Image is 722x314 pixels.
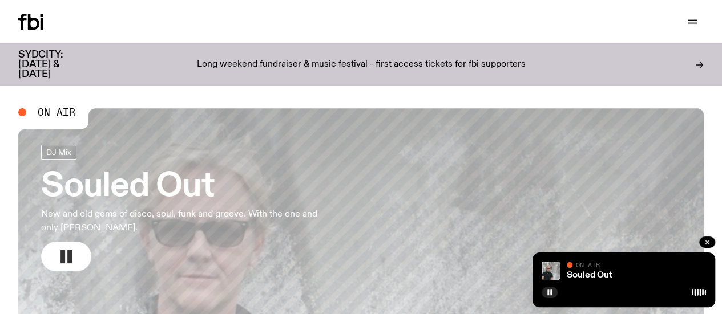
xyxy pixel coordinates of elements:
[41,145,76,160] a: DJ Mix
[18,50,91,79] h3: SYDCITY: [DATE] & [DATE]
[38,107,75,117] span: On Air
[197,60,526,70] p: Long weekend fundraiser & music festival - first access tickets for fbi supporters
[41,207,333,235] p: New and old gems of disco, soul, funk and groove. With the one and only [PERSON_NAME].
[41,145,333,271] a: Souled OutNew and old gems of disco, soul, funk and groove. With the one and only [PERSON_NAME].
[41,171,333,203] h3: Souled Out
[576,261,600,268] span: On Air
[46,148,71,157] span: DJ Mix
[567,271,612,280] a: Souled Out
[542,262,560,280] img: Stephen looks directly at the camera, wearing a black tee, black sunglasses and headphones around...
